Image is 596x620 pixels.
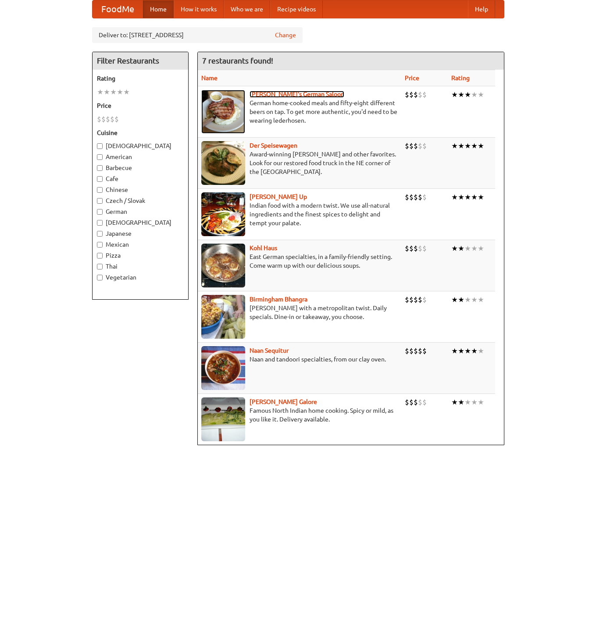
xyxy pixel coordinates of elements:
input: [DEMOGRAPHIC_DATA] [97,220,103,226]
input: Vegetarian [97,275,103,280]
a: Who we are [224,0,270,18]
li: ★ [458,397,464,407]
p: East German specialties, in a family-friendly setting. Come warm up with our delicious soups. [201,252,398,270]
a: [PERSON_NAME]'s German Saloon [250,91,344,98]
li: ★ [451,192,458,202]
li: $ [422,141,427,151]
li: $ [97,114,101,124]
li: ★ [464,141,471,151]
li: $ [418,346,422,356]
img: curryup.jpg [201,192,245,236]
img: naansequitur.jpg [201,346,245,390]
label: [DEMOGRAPHIC_DATA] [97,218,184,227]
p: Naan and tandoori specialties, from our clay oven. [201,355,398,364]
p: German home-cooked meals and fifty-eight different beers on tap. To get more authentic, you'd nee... [201,99,398,125]
label: Thai [97,262,184,271]
li: ★ [464,90,471,99]
a: How it works [174,0,224,18]
label: Japanese [97,229,184,238]
img: currygalore.jpg [201,397,245,441]
a: Home [143,0,174,18]
li: $ [422,346,427,356]
li: $ [418,90,422,99]
li: $ [422,192,427,202]
input: German [97,209,103,215]
a: [PERSON_NAME] Up [250,193,307,200]
li: $ [414,244,418,253]
li: $ [114,114,119,124]
li: ★ [471,141,478,151]
p: [PERSON_NAME] with a metropolitan twist. Daily specials. Dine-in or takeaway, you choose. [201,304,398,321]
img: bhangra.jpg [201,295,245,339]
input: [DEMOGRAPHIC_DATA] [97,143,103,149]
input: American [97,154,103,160]
a: Recipe videos [270,0,323,18]
li: $ [414,141,418,151]
li: ★ [451,346,458,356]
li: $ [422,244,427,253]
p: Award-winning [PERSON_NAME] and other favorites. Look for our restored food truck in the NE corne... [201,150,398,176]
input: Barbecue [97,165,103,171]
li: ★ [464,346,471,356]
b: Naan Sequitur [250,347,289,354]
li: $ [405,244,409,253]
h5: Rating [97,74,184,83]
li: ★ [458,244,464,253]
li: ★ [471,244,478,253]
a: Change [275,31,296,39]
li: $ [414,295,418,305]
li: ★ [471,192,478,202]
li: ★ [471,397,478,407]
ng-pluralize: 7 restaurants found! [202,57,273,65]
li: $ [422,90,427,99]
a: Name [201,74,218,81]
li: ★ [451,141,458,151]
label: Chinese [97,185,184,194]
a: Rating [451,74,470,81]
li: ★ [458,90,464,99]
li: $ [418,397,422,407]
li: ★ [123,87,130,97]
a: Help [468,0,495,18]
p: Indian food with a modern twist. We use all-natural ingredients and the finest spices to delight ... [201,201,398,227]
li: ★ [464,397,471,407]
li: $ [414,90,418,99]
input: Pizza [97,253,103,259]
li: ★ [478,90,484,99]
li: ★ [451,295,458,305]
li: ★ [464,295,471,305]
li: $ [418,192,422,202]
label: Czech / Slovak [97,196,184,205]
li: $ [409,295,414,305]
li: ★ [110,87,117,97]
li: ★ [117,87,123,97]
li: $ [405,397,409,407]
li: ★ [97,87,103,97]
li: ★ [478,141,484,151]
h5: Cuisine [97,128,184,137]
li: $ [414,192,418,202]
a: FoodMe [93,0,143,18]
li: $ [418,141,422,151]
label: Cafe [97,174,184,183]
label: Pizza [97,251,184,260]
li: ★ [478,346,484,356]
li: $ [409,244,414,253]
input: Thai [97,264,103,269]
label: Barbecue [97,163,184,172]
p: Famous North Indian home cooking. Spicy or mild, as you like it. Delivery available. [201,406,398,424]
li: ★ [458,192,464,202]
li: $ [405,346,409,356]
li: ★ [464,244,471,253]
li: ★ [478,244,484,253]
li: $ [405,295,409,305]
li: $ [418,295,422,305]
li: $ [110,114,114,124]
li: $ [422,397,427,407]
li: $ [414,397,418,407]
a: Birmingham Bhangra [250,296,307,303]
a: Kohl Haus [250,244,277,252]
li: ★ [471,295,478,305]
